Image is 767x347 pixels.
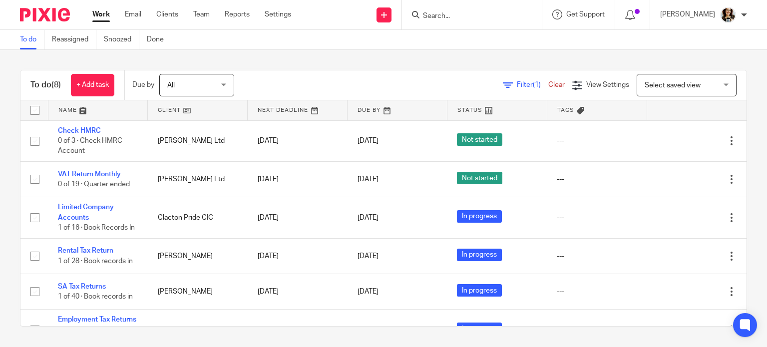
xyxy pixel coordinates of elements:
[125,9,141,19] a: Email
[645,82,701,89] span: Select saved view
[248,274,348,310] td: [DATE]
[548,81,565,88] a: Clear
[58,127,101,134] a: Check HMRC
[52,30,96,49] a: Reassigned
[557,213,637,223] div: ---
[58,258,133,265] span: 1 of 28 · Book records in
[147,30,171,49] a: Done
[156,9,178,19] a: Clients
[358,253,379,260] span: [DATE]
[58,204,114,221] a: Limited Company Accounts
[457,284,502,297] span: In progress
[557,325,637,335] div: ---
[58,247,113,254] a: Rental Tax Return
[71,74,114,96] a: + Add task
[586,81,629,88] span: View Settings
[92,9,110,19] a: Work
[30,80,61,90] h1: To do
[720,7,736,23] img: 2020-11-15%2017.26.54-1.jpg
[358,288,379,295] span: [DATE]
[58,316,136,323] a: Employment Tax Returns
[557,251,637,261] div: ---
[358,214,379,221] span: [DATE]
[457,210,502,223] span: In progress
[58,283,106,290] a: SA Tax Returns
[58,224,135,231] span: 1 of 16 · Book Records In
[248,161,348,197] td: [DATE]
[248,120,348,161] td: [DATE]
[248,238,348,274] td: [DATE]
[557,136,637,146] div: ---
[422,12,512,21] input: Search
[148,197,248,238] td: Clacton Pride CIC
[58,181,130,188] span: 0 of 19 · Quarter ended
[104,30,139,49] a: Snoozed
[557,287,637,297] div: ---
[457,133,502,146] span: Not started
[20,30,44,49] a: To do
[533,81,541,88] span: (1)
[148,120,248,161] td: [PERSON_NAME] Ltd
[557,174,637,184] div: ---
[58,293,133,300] span: 1 of 40 · Book records in
[566,11,605,18] span: Get Support
[265,9,291,19] a: Settings
[557,107,574,113] span: Tags
[148,161,248,197] td: [PERSON_NAME] Ltd
[58,137,122,155] span: 0 of 3 · Check HMRC Account
[20,8,70,21] img: Pixie
[660,9,715,19] p: [PERSON_NAME]
[51,81,61,89] span: (8)
[248,197,348,238] td: [DATE]
[457,249,502,261] span: In progress
[457,172,502,184] span: Not started
[148,274,248,310] td: [PERSON_NAME]
[358,137,379,144] span: [DATE]
[167,82,175,89] span: All
[193,9,210,19] a: Team
[148,238,248,274] td: [PERSON_NAME]
[457,323,502,335] span: In progress
[58,171,121,178] a: VAT Return Monthly
[225,9,250,19] a: Reports
[358,176,379,183] span: [DATE]
[132,80,154,90] p: Due by
[517,81,548,88] span: Filter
